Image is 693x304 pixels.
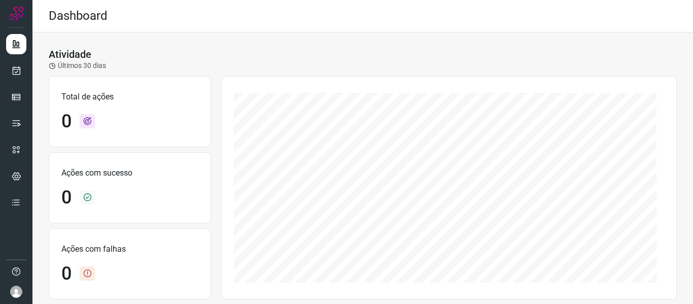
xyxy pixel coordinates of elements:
h1: 0 [61,187,72,209]
h1: 0 [61,263,72,285]
p: Últimos 30 dias [49,60,106,71]
img: avatar-user-boy.jpg [10,286,22,298]
h1: 0 [61,111,72,132]
h2: Dashboard [49,9,108,23]
h3: Atividade [49,48,91,60]
img: Logo [9,6,24,21]
p: Ações com sucesso [61,167,198,179]
p: Total de ações [61,91,198,103]
p: Ações com falhas [61,243,198,255]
